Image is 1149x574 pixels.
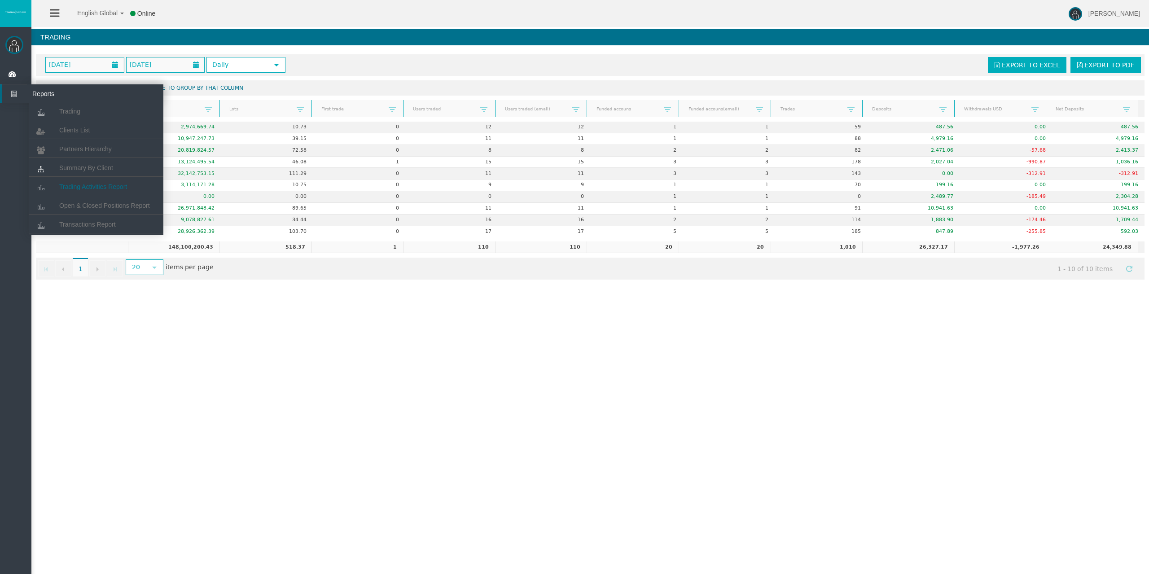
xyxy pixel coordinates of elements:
[954,241,1046,253] td: -1,977.26
[313,215,405,226] td: 0
[683,215,775,226] td: 2
[127,58,154,71] span: [DATE]
[313,168,405,180] td: 0
[405,203,498,215] td: 11
[1052,215,1145,226] td: 1,709.44
[219,241,311,253] td: 518.37
[775,145,868,157] td: 82
[775,180,868,191] td: 70
[405,133,498,145] td: 11
[316,103,388,115] a: First trade
[498,203,590,215] td: 11
[94,266,101,273] span: Go to the next page
[29,103,163,119] a: Trading
[590,203,683,215] td: 1
[29,197,163,214] a: Open & Closed Positions Report
[591,103,664,115] a: Funded accouns
[498,122,590,133] td: 12
[59,145,112,153] span: Partners Hierarchy
[495,241,587,253] td: 110
[128,203,221,215] td: 26,971,848.42
[89,260,105,276] a: Go to the next page
[867,122,960,133] td: 487.56
[313,180,405,191] td: 0
[590,122,683,133] td: 1
[127,260,146,274] span: 20
[862,241,954,253] td: 26,327.17
[151,264,158,271] span: select
[1126,265,1133,272] span: Refresh
[1050,103,1123,115] a: Net Deposits
[313,191,405,203] td: 0
[31,29,1149,45] h4: Trading
[273,61,280,69] span: select
[683,191,775,203] td: 1
[587,241,679,253] td: 20
[313,157,405,168] td: 1
[775,203,868,215] td: 91
[221,122,313,133] td: 10.73
[1002,61,1060,69] span: Export to Excel
[29,216,163,232] a: Transactions Report
[408,103,480,115] a: Users traded
[590,180,683,191] td: 1
[313,226,405,237] td: 0
[1070,57,1141,73] a: Export to PDF
[960,157,1052,168] td: -990.87
[775,103,847,115] a: Trades
[405,226,498,237] td: 17
[867,133,960,145] td: 4,979.16
[313,145,405,157] td: 0
[1069,7,1082,21] img: user-image
[137,10,155,17] span: Online
[60,266,67,273] span: Go to the previous page
[775,122,868,133] td: 59
[221,157,313,168] td: 46.08
[683,180,775,191] td: 1
[498,180,590,191] td: 9
[59,108,80,115] span: Trading
[128,168,221,180] td: 32,142,753.15
[867,226,960,237] td: 847.89
[66,9,118,17] span: English Global
[224,103,297,115] a: Lots
[590,226,683,237] td: 5
[683,157,775,168] td: 3
[960,122,1052,133] td: 0.00
[29,179,163,195] a: Trading Activities Report
[128,180,221,191] td: 3,114,171.28
[128,157,221,168] td: 13,124,495.54
[958,103,1031,115] a: Withdrawals USD
[313,133,405,145] td: 0
[775,215,868,226] td: 114
[405,168,498,180] td: 11
[498,168,590,180] td: 11
[960,133,1052,145] td: 0.00
[775,226,868,237] td: 185
[1052,191,1145,203] td: 2,304.28
[867,157,960,168] td: 2,027.04
[1052,122,1145,133] td: 487.56
[683,168,775,180] td: 3
[36,80,1145,96] div: Drag a column header and drop it here to group by that column
[1052,180,1145,191] td: 199.16
[960,180,1052,191] td: 0.00
[405,157,498,168] td: 15
[2,84,163,103] a: Reports
[311,241,403,253] td: 1
[1052,145,1145,157] td: 2,413.37
[590,168,683,180] td: 3
[128,215,221,226] td: 9,078,827.61
[498,191,590,203] td: 0
[775,157,868,168] td: 178
[403,241,495,253] td: 110
[590,145,683,157] td: 2
[590,157,683,168] td: 3
[38,260,54,276] a: Go to the first page
[46,58,73,71] span: [DATE]
[960,145,1052,157] td: -57.68
[128,145,221,157] td: 20,819,824.57
[960,203,1052,215] td: 0.00
[867,191,960,203] td: 2,489.77
[29,141,163,157] a: Partners Hierarchy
